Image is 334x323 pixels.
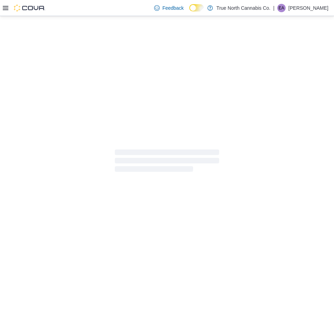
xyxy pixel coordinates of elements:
span: EA [279,4,284,12]
img: Cova [14,5,45,11]
p: [PERSON_NAME] [288,4,328,12]
p: | [273,4,275,12]
input: Dark Mode [189,4,204,11]
span: Loading [115,151,219,173]
div: Erin Anderson [277,4,286,12]
a: Feedback [151,1,186,15]
span: Dark Mode [189,11,190,12]
p: True North Cannabis Co. [216,4,270,12]
span: Feedback [162,5,184,11]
